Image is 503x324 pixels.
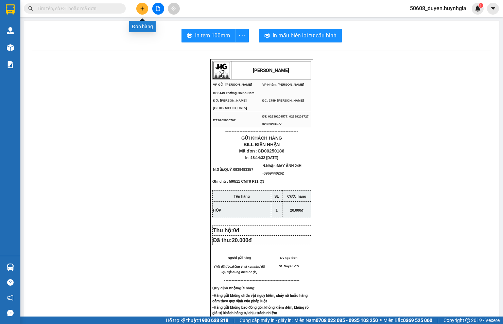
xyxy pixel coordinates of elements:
button: aim [168,3,180,15]
div: 0969440262 [65,29,119,39]
span: search [28,6,33,11]
button: printerIn tem 100mm [181,29,236,42]
span: 18:14:32 [DATE] [251,156,278,160]
span: Cung cấp máy in - giấy in: [240,317,293,324]
span: ĐL Duyên CĐ [279,265,299,268]
span: aim [171,6,176,11]
span: 0969440262 [264,171,284,175]
span: QUÝ [224,167,232,172]
span: 50608_duyen.huynhgia [404,4,472,13]
div: [PERSON_NAME] [6,6,60,21]
span: | [233,317,235,324]
span: In tem 100mm [195,31,230,40]
span: HỘP [213,208,221,212]
span: | [437,317,438,324]
span: printer [187,33,192,39]
div: 0939483357 [6,29,60,39]
strong: 1900 633 818 [199,318,228,323]
input: Tìm tên, số ĐT hoặc mã đơn [37,5,118,12]
img: warehouse-icon [7,44,14,51]
span: Người gửi hàng [228,256,251,259]
span: CĐ09250186 [258,148,284,154]
div: MÁY ẢNH 24H [65,21,119,29]
span: printer [264,33,270,39]
strong: Quy định nhận/gửi hàng: [212,286,256,290]
span: 0đ [233,228,240,233]
span: 1 [276,208,278,212]
img: logo [213,62,230,79]
strong: Tên hàng [234,194,250,198]
span: ---------------------------------------------- [225,129,298,134]
span: NV tạo đơn [280,256,297,259]
span: 20.000đ [290,208,303,212]
span: In : [245,156,278,160]
button: file-add [152,3,164,15]
span: ĐC: 449 Trường Chinh Cam Đức [PERSON_NAME][GEOGRAPHIC_DATA] [213,91,254,110]
span: Miền Nam [294,317,378,324]
span: Nhận: [65,6,81,13]
span: 1 [480,3,482,8]
span: plus [140,6,145,11]
span: BILL BIÊN NHẬN [244,142,280,147]
strong: 0369 525 060 [403,318,432,323]
span: ⚪️ [380,319,382,322]
em: như đã ký, nội dung biên nhận) [222,265,265,274]
span: Đã thu: [213,237,252,243]
strong: [PERSON_NAME] [253,68,289,73]
span: question-circle [7,279,14,286]
span: GỬI KHÁCH HÀNG [241,136,282,141]
span: N.Nhận: [262,164,301,175]
span: ĐT:0905000767 [213,119,236,122]
span: 20.000đ [232,237,252,243]
img: warehouse-icon [7,264,14,271]
span: Thu hộ: [213,228,242,233]
strong: -Hàng gửi không chứa vật nguy hiểm, cháy nổ hoặc hàng cấm theo quy định của pháp luật [212,293,308,303]
em: (Tôi đã đọc,đồng ý và xem [214,265,254,268]
span: MÁY ẢNH 24H - [262,164,301,175]
span: Mã đơn : [239,148,284,154]
img: solution-icon [7,61,14,68]
sup: 1 [479,3,483,8]
span: - [232,167,253,172]
span: Miền Bắc [383,317,432,324]
span: In mẫu biên lai tự cấu hình [273,31,336,40]
span: ĐC: 275H [PERSON_NAME] [262,99,304,102]
div: QUÝ [6,21,60,29]
strong: SL [274,194,279,198]
span: 0939483357 [233,167,253,172]
button: more [235,29,249,42]
button: caret-down [487,3,499,15]
div: [PERSON_NAME] [65,6,119,21]
span: VP Nhận: [PERSON_NAME] [262,83,304,86]
span: caret-down [490,5,496,12]
span: more [236,32,248,40]
span: N.Gửi: [213,167,253,172]
strong: Cước hàng [287,194,306,198]
span: --- [224,278,228,283]
span: message [7,310,14,316]
img: icon-new-feature [475,5,481,12]
span: ĐT: 02839204577, 02839201727, 02839204577 [262,115,310,126]
button: printerIn mẫu biên lai tự cấu hình [259,29,342,42]
span: ----------------------------------------------- [228,278,299,283]
div: 20.000 [5,43,61,51]
span: Gửi: [6,6,16,13]
span: Đã thu : [5,43,26,51]
span: Hỗ trợ kỹ thuật: [166,317,228,324]
img: warehouse-icon [7,27,14,34]
strong: -Hàng gửi không bao đóng gói, không kiểm đếm, không rõ giá trị khách hàng tự chịu trách nhiệm [212,305,309,315]
span: notification [7,294,14,301]
img: logo-vxr [6,4,15,15]
span: file-add [156,6,160,11]
span: Ghi chú : 590/11 CMT8 P11 Q3 [212,179,264,189]
span: VP Gửi: [PERSON_NAME] [213,83,252,86]
strong: 0708 023 035 - 0935 103 250 [316,318,378,323]
span: copyright [465,318,470,323]
button: plus [136,3,148,15]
